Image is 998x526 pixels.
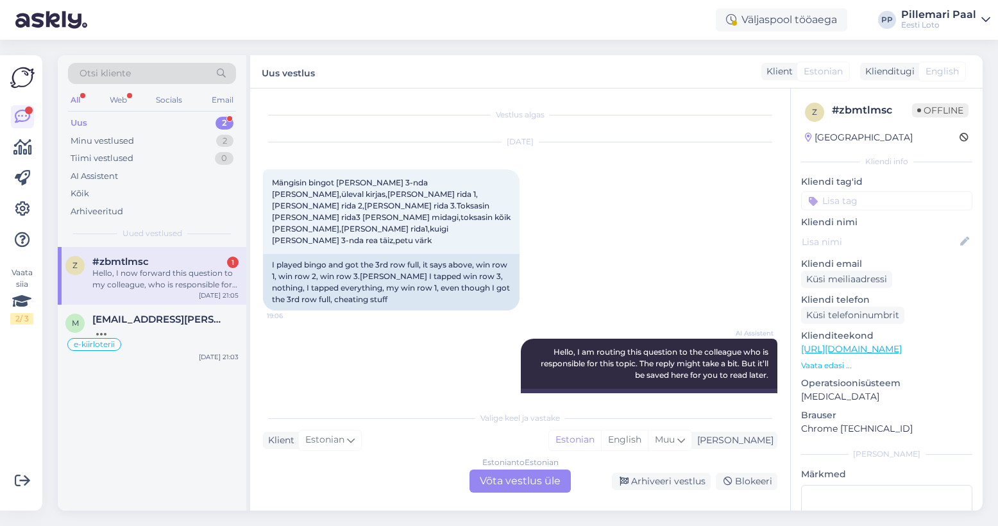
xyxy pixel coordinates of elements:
[801,343,902,355] a: [URL][DOMAIN_NAME]
[801,191,972,210] input: Lisa tag
[521,389,777,434] div: Tere, ma suunan selle küsimuse kolleegile, kes selle teema eest vastutab. Vastuse saamine võib ve...
[92,314,226,325] span: merike.kari@gmail.com
[878,11,896,29] div: PP
[860,65,915,78] div: Klienditugi
[692,434,774,447] div: [PERSON_NAME]
[926,65,959,78] span: English
[832,103,912,118] div: # zbmtlmsc
[71,170,118,183] div: AI Assistent
[227,257,239,268] div: 1
[801,390,972,403] p: [MEDICAL_DATA]
[71,135,134,148] div: Minu vestlused
[601,430,648,450] div: English
[901,10,976,20] div: Pillemari Paal
[801,293,972,307] p: Kliendi telefon
[72,260,78,270] span: z
[801,257,972,271] p: Kliendi email
[549,430,601,450] div: Estonian
[71,205,123,218] div: Arhiveeritud
[263,412,777,424] div: Valige keel ja vastake
[482,457,559,468] div: Estonian to Estonian
[761,65,793,78] div: Klient
[153,92,185,108] div: Socials
[812,107,817,117] span: z
[801,377,972,390] p: Operatsioonisüsteem
[262,63,315,80] label: Uus vestlus
[469,470,571,493] div: Võta vestlus üle
[801,468,972,481] p: Märkmed
[801,360,972,371] p: Vaata edasi ...
[263,434,294,447] div: Klient
[802,235,958,249] input: Lisa nimi
[10,313,33,325] div: 2 / 3
[74,341,115,348] span: e-kiirloterii
[716,8,847,31] div: Väljaspool tööaega
[305,433,344,447] span: Estonian
[10,267,33,325] div: Vaata siia
[801,409,972,422] p: Brauser
[199,352,239,362] div: [DATE] 21:03
[215,152,233,165] div: 0
[71,117,87,130] div: Uus
[655,434,675,445] span: Muu
[263,254,520,310] div: I played bingo and got the 3rd row full, it says above, win row 1, win row 2, win row 3.[PERSON_N...
[901,10,990,30] a: Pillemari PaalEesti Loto
[804,65,843,78] span: Estonian
[209,92,236,108] div: Email
[80,67,131,80] span: Otsi kliente
[541,347,770,380] span: Hello, I am routing this question to the colleague who is responsible for this topic. The reply m...
[68,92,83,108] div: All
[263,136,777,148] div: [DATE]
[716,473,777,490] div: Blokeeri
[10,65,35,90] img: Askly Logo
[71,187,89,200] div: Kõik
[263,109,777,121] div: Vestlus algas
[216,135,233,148] div: 2
[901,20,976,30] div: Eesti Loto
[71,152,133,165] div: Tiimi vestlused
[199,291,239,300] div: [DATE] 21:05
[123,228,182,239] span: Uued vestlused
[267,311,315,321] span: 19:06
[107,92,130,108] div: Web
[801,156,972,167] div: Kliendi info
[72,318,79,328] span: m
[912,103,968,117] span: Offline
[801,216,972,229] p: Kliendi nimi
[801,271,892,288] div: Küsi meiliaadressi
[612,473,711,490] div: Arhiveeri vestlus
[801,307,904,324] div: Küsi telefoninumbrit
[801,175,972,189] p: Kliendi tag'id
[801,329,972,343] p: Klienditeekond
[801,422,972,436] p: Chrome [TECHNICAL_ID]
[92,256,149,267] span: #zbmtlmsc
[92,267,239,291] div: Hello, I now forward this question to my colleague, who is responsible for this. The reply will b...
[801,448,972,460] div: [PERSON_NAME]
[216,117,233,130] div: 2
[805,131,913,144] div: [GEOGRAPHIC_DATA]
[725,328,774,338] span: AI Assistent
[272,178,512,245] span: Mängisin bingot [PERSON_NAME] 3-nda [PERSON_NAME],üleval kirjas,[PERSON_NAME] rida 1,[PERSON_NAME...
